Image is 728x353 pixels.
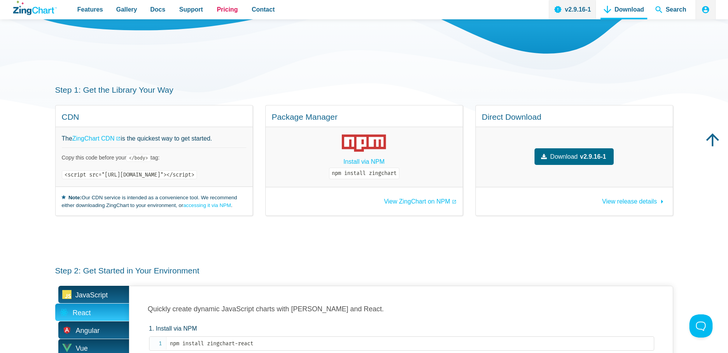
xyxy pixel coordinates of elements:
iframe: Toggle Customer Support [689,314,713,338]
code: </body> [126,154,151,162]
span: Download [550,151,578,162]
span: Docs [150,4,165,15]
span: Angular [76,325,100,337]
p: The is the quickest way to get started. [62,133,246,144]
a: accessing it via NPM [183,202,231,208]
li: Install via NPM [149,324,654,351]
strong: Note: [68,195,81,200]
p: Copy this code before your tag: [62,154,246,161]
a: ZingChart CDN [72,133,120,144]
span: Features [77,4,103,15]
a: Install via NPM [343,156,385,167]
span: - [235,340,238,347]
code: <script src="[URL][DOMAIN_NAME]"></script> [62,170,197,179]
h4: CDN [62,112,246,122]
code: npm install zingchart react [170,339,654,348]
small: Our CDN service is intended as a convenience tool. We recommend either downloading ZingChart to y... [62,193,246,209]
span: Pricing [217,4,238,15]
h3: Quickly create dynamic JavaScript charts with [PERSON_NAME] and React. [148,305,654,314]
strong: v2.9.16-1 [580,151,606,162]
span: React [73,307,91,319]
span: Gallery [116,4,137,15]
a: View ZingChart on NPM [384,199,456,205]
h4: Package Manager [272,112,456,122]
a: View release details [602,194,666,205]
span: JavaScript [75,289,108,301]
a: ZingChart Logo. Click to return to the homepage [13,1,57,15]
h3: Step 2: Get Started in Your Environment [55,265,673,276]
a: Downloadv2.9.16-1 [535,148,614,165]
h4: Direct Download [482,112,667,122]
span: Contact [252,4,275,15]
span: View release details [602,198,657,205]
code: npm install zingchart [329,168,399,179]
span: Support [179,4,203,15]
